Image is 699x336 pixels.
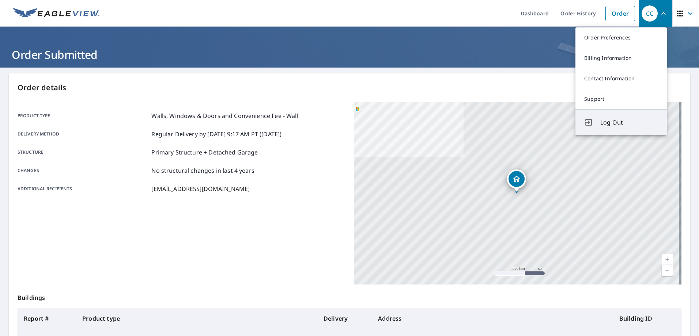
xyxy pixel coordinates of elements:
[575,27,667,48] a: Order Preferences
[575,48,667,68] a: Billing Information
[613,308,681,329] th: Building ID
[605,6,635,21] a: Order
[151,166,254,175] p: No structural changes in last 4 years
[151,111,298,120] p: Walls, Windows & Doors and Convenience Fee - Wall
[18,308,76,329] th: Report #
[151,130,282,138] p: Regular Delivery by [DATE] 9:17 AM PT ([DATE])
[18,285,681,308] p: Buildings
[13,8,99,19] img: EV Logo
[18,82,681,93] p: Order details
[662,254,673,265] a: Current Level 17, Zoom In
[18,148,148,157] p: Structure
[642,5,658,22] div: CC
[151,184,250,193] p: [EMAIL_ADDRESS][DOMAIN_NAME]
[9,47,690,62] h1: Order Submitted
[18,166,148,175] p: Changes
[318,308,372,329] th: Delivery
[575,109,667,135] button: Log Out
[76,308,318,329] th: Product type
[575,68,667,89] a: Contact Information
[662,265,673,276] a: Current Level 17, Zoom Out
[18,184,148,193] p: Additional recipients
[575,89,667,109] a: Support
[18,111,148,120] p: Product type
[507,169,526,192] div: Dropped pin, building 1, Residential property, 71651 Gas Station Shippey Rd Saint Clairsville, OH...
[600,118,658,127] span: Log Out
[372,308,613,329] th: Address
[151,148,258,157] p: Primary Structure + Detached Garage
[18,130,148,138] p: Delivery method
